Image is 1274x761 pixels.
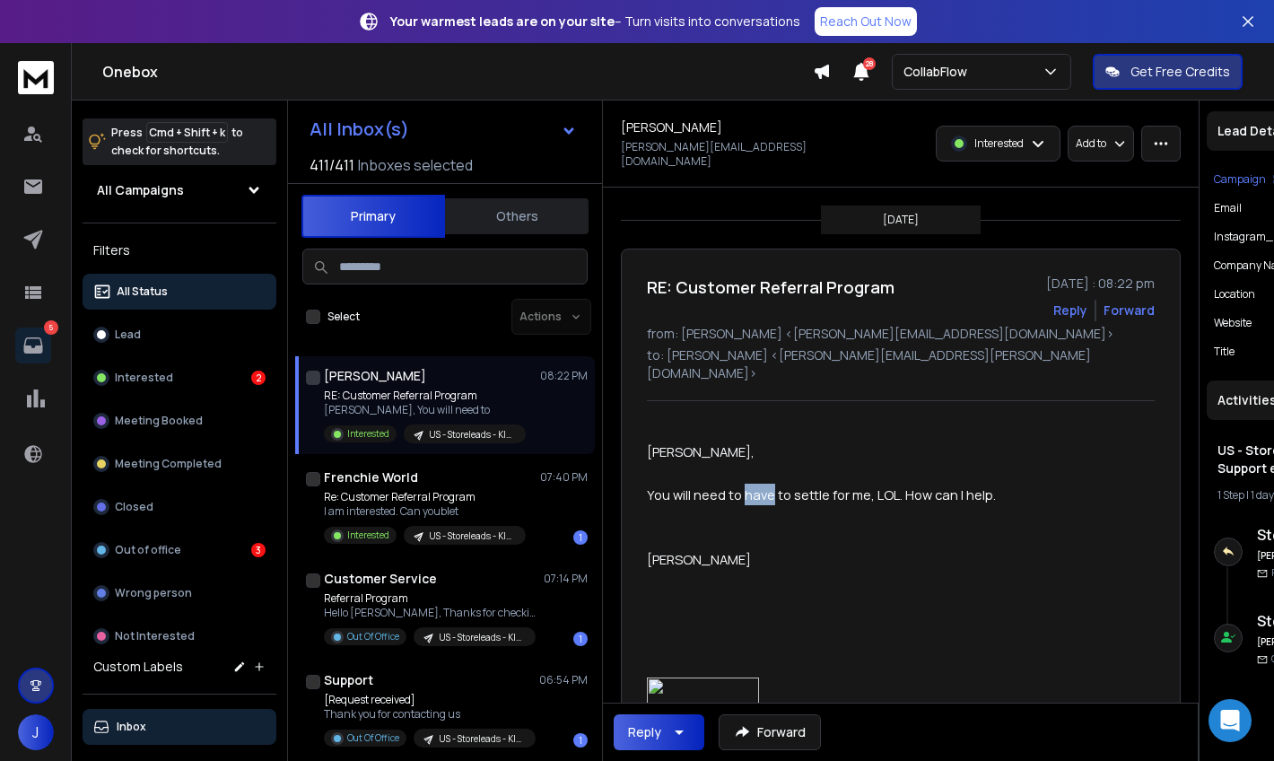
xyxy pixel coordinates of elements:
p: Interested [347,427,389,441]
p: 08:22 PM [540,369,588,383]
button: Meeting Completed [83,446,276,482]
button: Interested2 [83,360,276,396]
p: [Request received] [324,693,536,707]
div: Reply [628,723,661,741]
button: Inbox [83,709,276,745]
h3: Custom Labels [93,658,183,676]
h1: [PERSON_NAME] [621,118,722,136]
p: title [1214,345,1235,359]
p: – Turn visits into conversations [390,13,800,31]
div: 2 [251,371,266,385]
button: Reply [614,714,704,750]
button: Others [445,197,589,236]
p: CollabFlow [903,63,974,81]
p: [DATE] [883,213,919,227]
button: Get Free Credits [1093,54,1243,90]
button: Closed [83,489,276,525]
h1: Customer Service [324,570,437,588]
span: [PERSON_NAME], [647,442,755,460]
span: You will need to have to settle for me, LOL. How can I help. [647,485,996,503]
div: 1 [573,530,588,545]
h3: Inboxes selected [358,154,473,176]
a: 5 [15,328,51,363]
h1: Support [324,671,373,689]
h3: Filters [83,238,276,263]
p: [DATE] : 08:22 pm [1046,275,1155,293]
p: 07:40 PM [540,470,588,485]
div: 1 [573,632,588,646]
span: 411 / 411 [310,154,354,176]
p: Campaign [1214,172,1266,187]
button: J [18,714,54,750]
p: Press to check for shortcuts. [111,124,243,160]
div: Forward [1104,302,1155,319]
p: Interested [347,529,389,542]
p: Meeting Completed [115,457,222,471]
h1: [PERSON_NAME] [324,367,426,385]
h1: Onebox [102,61,813,83]
button: Primary [301,195,445,238]
p: Add to [1076,136,1106,151]
p: Out of office [115,543,181,557]
h1: All Inbox(s) [310,120,409,138]
p: US - Storeleads - Klaviyo - Support emails [439,732,525,746]
h1: Frenchie World [324,468,418,486]
p: from: [PERSON_NAME] <[PERSON_NAME][EMAIL_ADDRESS][DOMAIN_NAME]> [647,325,1155,343]
p: Not Interested [115,629,195,643]
strong: Your warmest leads are on your site [390,13,615,30]
button: Forward [719,714,821,750]
div: Open Intercom Messenger [1209,699,1252,742]
div: 3 [251,543,266,557]
div: 1 [573,733,588,748]
button: Lead [83,317,276,353]
img: logo [18,61,54,94]
p: RE: Customer Referral Program [324,389,526,403]
p: [PERSON_NAME][EMAIL_ADDRESS][DOMAIN_NAME] [621,140,895,169]
p: All Status [117,284,168,299]
p: 07:14 PM [544,572,588,586]
span: Cmd + Shift + k [146,122,228,143]
button: All Inbox(s) [295,111,591,147]
p: US - Storeleads - Klaviyo - Support emails [429,428,515,442]
p: 06:54 PM [539,673,588,687]
p: Get Free Credits [1130,63,1230,81]
img: image001.png@01DC23E8.2A336B70 [647,678,759,745]
span: 1 Step [1217,487,1244,503]
p: Wrong person [115,586,192,600]
p: Thank you for contacting us [324,707,536,722]
button: Out of office3 [83,532,276,568]
button: Not Interested [83,618,276,654]
p: Interested [974,136,1024,151]
span: [PERSON_NAME] [647,550,751,568]
button: All Campaigns [83,172,276,208]
p: to: [PERSON_NAME] <[PERSON_NAME][EMAIL_ADDRESS][PERSON_NAME][DOMAIN_NAME]> [647,346,1155,382]
p: Re: Customer Referral Program [324,490,526,504]
p: Meeting Booked [115,414,203,428]
p: website [1214,316,1252,330]
p: location [1214,287,1255,302]
p: Closed [115,500,153,514]
p: Inbox [117,720,146,734]
button: Reply [1053,302,1087,319]
h1: All Campaigns [97,181,184,199]
label: Select [327,310,360,324]
a: Reach Out Now [815,7,917,36]
p: Interested [115,371,173,385]
p: Reach Out Now [820,13,912,31]
p: Hello [PERSON_NAME], Thanks for checking [324,606,539,620]
button: Wrong person [83,575,276,611]
p: Lead [115,328,141,342]
button: Meeting Booked [83,403,276,439]
p: Out Of Office [347,731,399,745]
button: All Status [83,274,276,310]
p: Out Of Office [347,630,399,643]
p: 5 [44,320,58,335]
p: US - Storeleads - Klaviyo - Support emails [439,631,525,644]
p: [PERSON_NAME], You will need to [324,403,526,417]
p: I am interested. Can youblet [324,504,526,519]
p: US - Storeleads - Klaviyo - Support emails [429,529,515,543]
p: Referral Program [324,591,539,606]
